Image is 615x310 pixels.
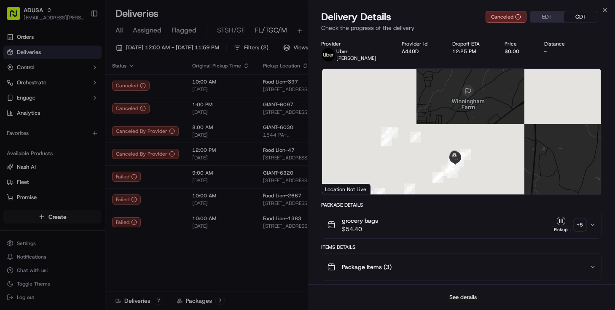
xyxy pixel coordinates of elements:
[402,40,439,47] div: Provider Id
[68,119,139,134] a: 💻API Documentation
[322,253,602,280] button: Package Items (3)
[449,160,460,171] div: 26
[342,263,392,271] span: Package Items ( 3 )
[574,219,586,231] div: + 5
[402,48,419,55] button: A440D
[22,54,152,63] input: Got a question? Start typing here...
[342,216,379,225] span: grocery bags
[322,48,335,62] img: profile_uber_ahold_partner.png
[530,11,564,22] button: EDT
[447,167,458,178] div: 15
[374,188,385,199] div: 24
[545,40,577,47] div: Distance
[322,40,388,47] div: Provider
[551,217,571,233] button: Pickup
[432,172,443,183] div: 35
[387,127,398,138] div: 1
[410,132,421,143] div: 5
[322,244,602,251] div: Items Details
[404,183,415,194] div: 25
[460,149,471,160] div: 31
[322,184,371,194] div: Location Not Live
[564,11,598,22] button: CDT
[29,81,138,89] div: Start new chat
[8,34,153,47] p: Welcome 👋
[551,226,571,233] div: Pickup
[381,127,392,138] div: 4
[80,122,135,131] span: API Documentation
[381,135,392,146] div: 3
[337,55,377,62] span: [PERSON_NAME]
[505,40,531,47] div: Price
[322,211,602,238] button: grocery bags$54.40Pickup+5
[322,10,392,24] span: Delivery Details
[84,143,102,149] span: Pylon
[453,156,464,167] div: 17
[8,81,24,96] img: 1736555255976-a54dd68f-1ca7-489b-9aae-adbdc363a1c4
[446,163,457,174] div: 16
[71,123,78,130] div: 💻
[17,122,64,131] span: Knowledge Base
[446,291,481,303] button: See details
[5,119,68,134] a: 📗Knowledge Base
[551,217,586,233] button: Pickup+5
[59,143,102,149] a: Powered byPylon
[143,83,153,93] button: Start new chat
[545,48,577,55] div: -
[342,225,379,233] span: $54.40
[505,48,531,55] div: $0.00
[362,191,373,202] div: 23
[486,11,526,23] button: Canceled
[322,202,602,208] div: Package Details
[448,157,459,168] div: 11
[453,152,464,163] div: 32
[8,8,25,25] img: Nash
[452,40,491,47] div: Dropoff ETA
[29,89,107,96] div: We're available if you need us!
[322,24,602,32] p: Check the progress of the delivery
[8,123,15,130] div: 📗
[337,48,377,55] p: Uber
[452,48,491,55] div: 12:25 PM
[441,165,452,176] div: 36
